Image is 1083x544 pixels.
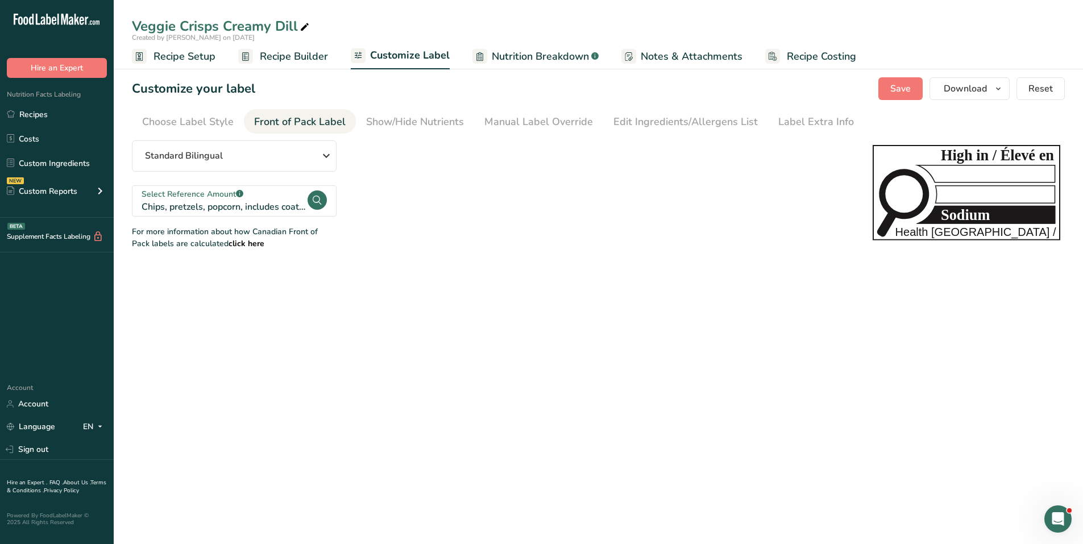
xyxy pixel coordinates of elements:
a: Privacy Policy [44,487,79,495]
span: Recipe Builder [260,49,328,64]
span: Notes & Attachments [641,49,742,64]
span: Customize Label [370,48,450,63]
a: Customize Label [351,43,450,70]
div: Veggie Crisps Creamy Dill [132,16,312,36]
div: Select Reference Amount [142,188,306,200]
button: Hire an Expert [7,58,107,78]
h1: Customize your label [132,80,255,98]
a: Terms & Conditions . [7,479,106,495]
span: Recipe Setup [153,49,215,64]
a: Recipe Costing [765,44,856,69]
button: Download [930,77,1010,100]
span: Download [944,82,987,95]
div: Custom Reports [7,185,77,197]
div: For more information about how Canadian Front of Pack labels are calculated [132,226,337,250]
div: Edit Ingredients/Allergens List [613,114,758,130]
div: BETA [7,223,25,230]
a: Recipe Builder [238,44,328,69]
span: Save [890,82,911,95]
span: Recipe Costing [787,49,856,64]
div: Choose Label Style [142,114,234,130]
a: Notes & Attachments [621,44,742,69]
div: EN [83,420,107,434]
div: Chips, pretzels, popcorn, includes coated versions, extruded snacks, grain and pulse-based snacks... [142,200,306,214]
button: Reset [1016,77,1065,100]
div: NEW [7,177,24,184]
div: Powered By FoodLabelMaker © 2025 All Rights Reserved [7,512,107,526]
iframe: Intercom live chat [1044,505,1072,533]
a: Language [7,417,55,437]
span: Reset [1028,82,1053,95]
tspan: High in / Élevé en [941,147,1054,164]
span: Nutrition Breakdown [492,49,589,64]
span: Created by [PERSON_NAME] on [DATE] [132,33,255,42]
a: Recipe Setup [132,44,215,69]
a: Nutrition Breakdown [472,44,599,69]
a: click here [229,238,264,249]
tspan: Sodium [941,207,990,223]
button: Save [878,77,923,100]
div: Show/Hide Nutrients [366,114,464,130]
span: Standard Bilingual [145,149,223,163]
a: About Us . [63,479,90,487]
div: Manual Label Override [484,114,593,130]
a: Hire an Expert . [7,479,47,487]
div: Front of Pack Label [254,114,346,130]
button: Standard Bilingual [132,140,337,172]
a: FAQ . [49,479,63,487]
div: Label Extra Info [778,114,854,130]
